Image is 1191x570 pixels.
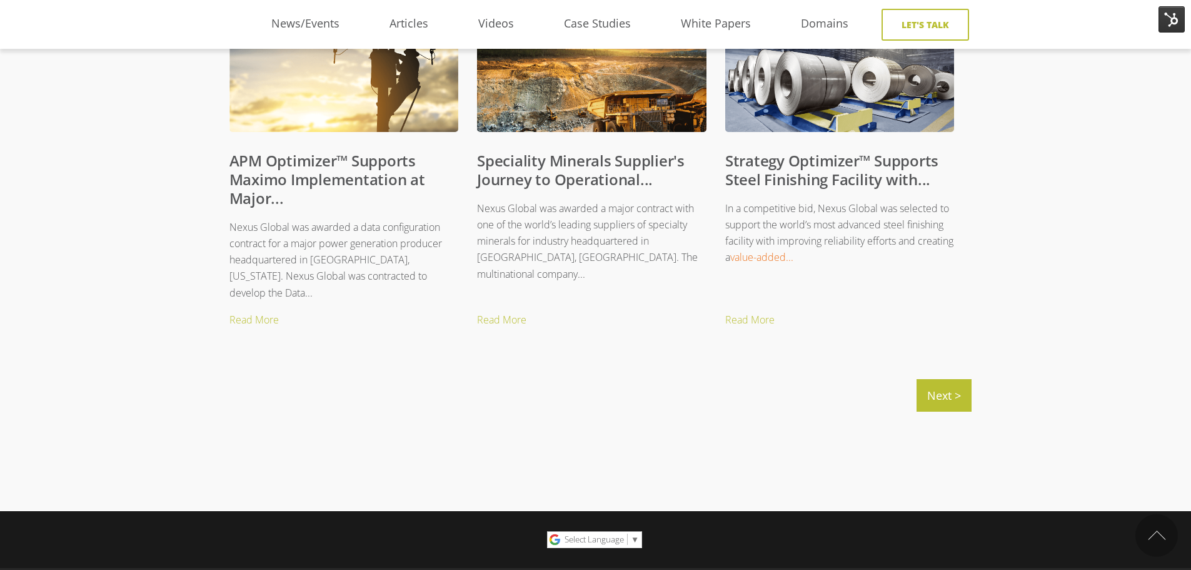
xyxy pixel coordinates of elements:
[725,311,973,330] a: Read More
[246,14,364,33] a: News/Events
[229,311,478,330] a: Read More
[565,534,639,545] a: Select Language​
[882,9,969,41] a: Let's Talk
[453,14,539,33] a: Videos
[477,150,685,190] a: Speciality Minerals Supplier's Journey to Operational...
[539,14,656,33] a: Case Studies
[725,200,955,266] p: In a competitive bid, Nexus Global was selected to support the world’s most advanced steel finish...
[627,534,628,545] span: ​
[656,14,776,33] a: White Papers
[631,534,639,545] span: ▼
[229,219,459,301] p: Nexus Global was awarded a data configuration contract for a major power generation producer head...
[565,534,624,545] span: Select Language
[477,200,706,282] p: Nexus Global was awarded a major contract with one of the world’s leading suppliers of specialty ...
[229,150,425,208] a: APM Optimizer™ Supports Maximo Implementation at Major...
[725,7,955,143] img: Strategy Optimizer™ Supports Steel Finishing Facility with FMEA
[477,311,725,330] a: Read More
[730,250,793,264] a: value-added...
[477,7,706,143] img: Speciality Minerals Supplier's Journey to Operational Excellence with Business Optimizer™
[229,7,459,143] img: APM Optimizer™ Supports Maximo Implementation at Major Power Gen Co-op
[776,14,873,33] a: Domains
[364,14,453,33] a: Articles
[1158,6,1185,33] img: HubSpot Tools Menu Toggle
[725,150,938,190] a: Strategy Optimizer™ Supports Steel Finishing Facility with...
[917,379,972,412] a: Next >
